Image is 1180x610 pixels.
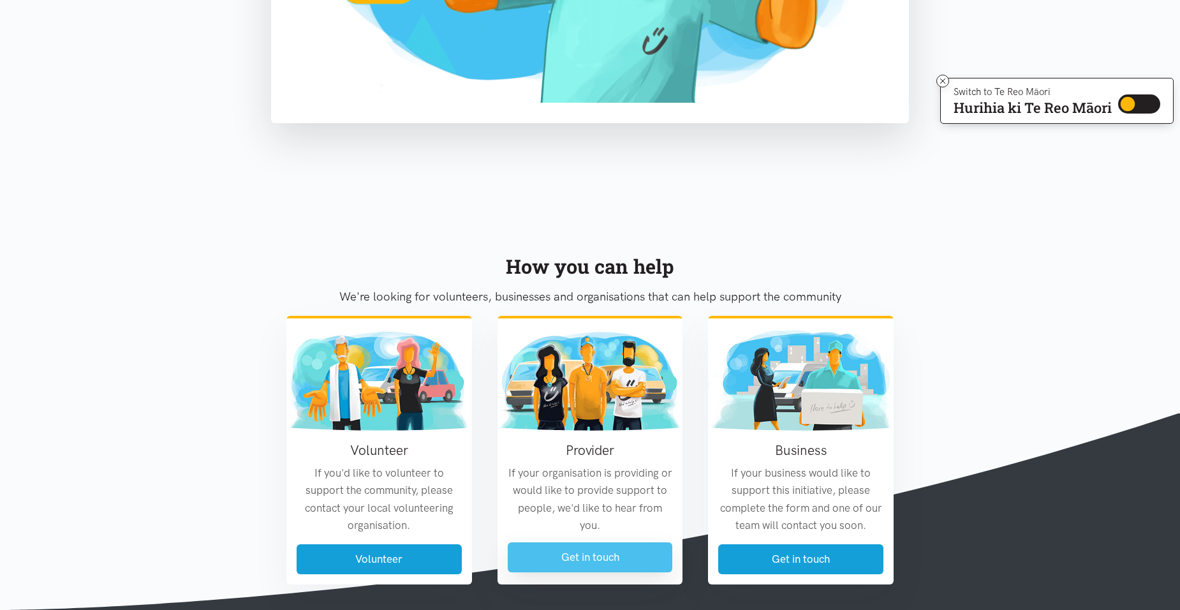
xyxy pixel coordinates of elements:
[718,441,883,459] h3: Business
[286,251,894,282] div: How you can help
[286,287,894,306] p: We're looking for volunteers, businesses and organisations that can help support the community
[954,102,1112,114] p: Hurihia ki Te Reo Māori
[297,465,462,534] p: If you'd like to volunteer to support the community, please contact your local volunteering organ...
[718,465,883,534] p: If your business would like to support this initiative, please complete the form and one of our t...
[508,542,673,572] a: Get in touch
[508,465,673,534] p: If your organisation is providing or would like to provide support to people, we'd like to hear f...
[954,88,1112,96] p: Switch to Te Reo Māori
[508,441,673,459] h3: Provider
[297,441,462,459] h3: Volunteer
[297,544,462,574] a: Volunteer
[718,544,883,574] a: Get in touch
